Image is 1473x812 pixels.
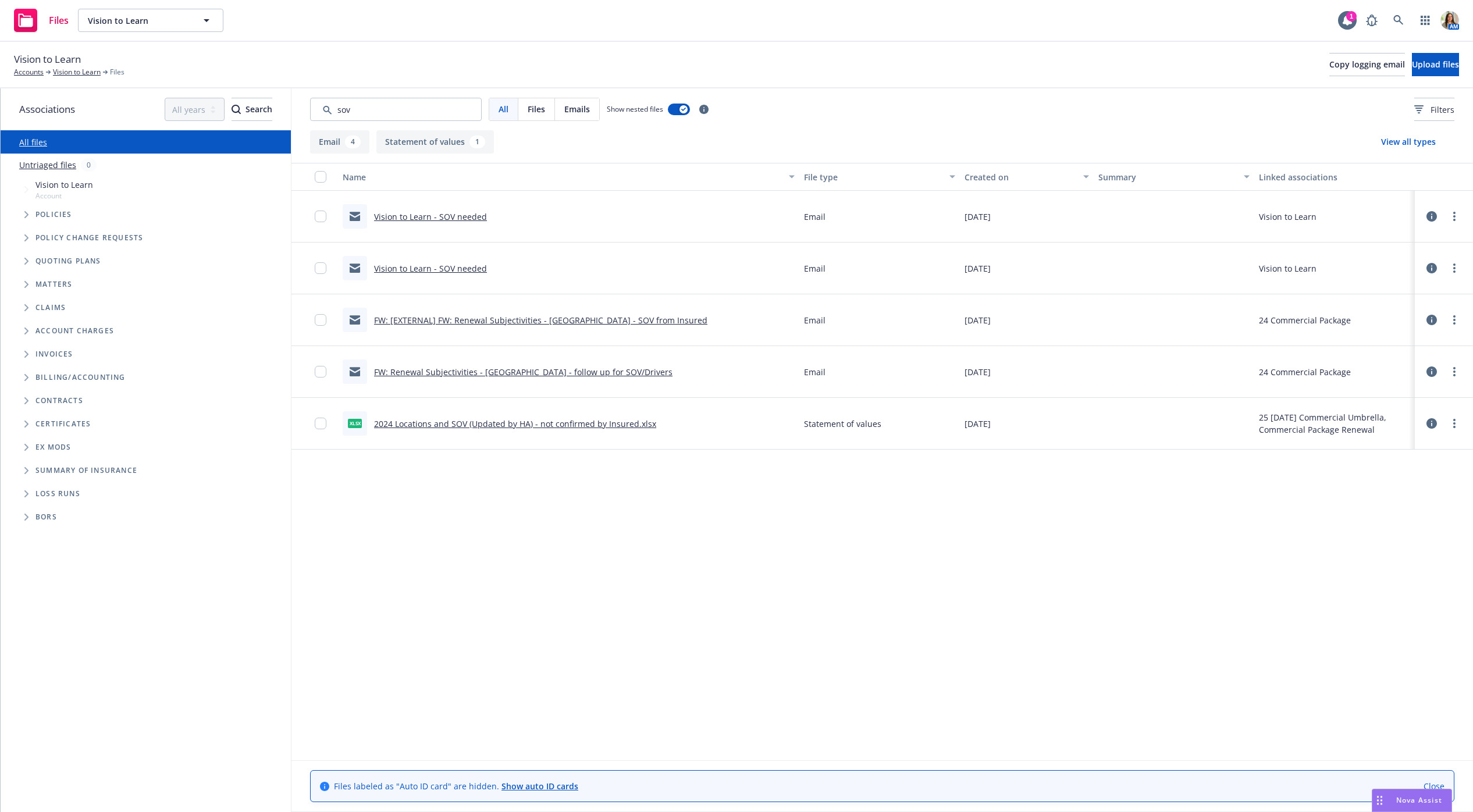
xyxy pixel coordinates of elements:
[1424,780,1444,792] a: Close
[1414,98,1454,121] button: Filters
[1440,11,1459,30] img: photo
[35,234,143,241] span: Policy change requests
[469,136,485,148] div: 1
[232,105,241,114] svg: Search
[35,421,91,428] span: Certificates
[1094,163,1254,191] button: Summary
[960,163,1094,191] button: Created on
[1259,171,1410,183] div: Linked associations
[1372,789,1387,811] div: Drag to move
[965,418,991,430] span: [DATE]
[965,366,991,378] span: [DATE]
[528,103,545,115] span: Files
[35,304,66,311] span: Claims
[310,130,369,154] button: Email
[804,314,826,326] span: Email
[1447,416,1461,430] a: more
[345,136,361,148] div: 4
[499,103,508,115] span: All
[315,171,326,183] input: Select all
[35,281,72,288] span: Matters
[78,9,223,32] button: Vision to Learn
[35,211,72,218] span: Policies
[804,211,826,223] span: Email
[804,366,826,378] span: Email
[1396,795,1442,805] span: Nova Assist
[315,418,326,429] input: Toggle Row Selected
[35,374,126,381] span: Billing/Accounting
[1254,163,1415,191] button: Linked associations
[338,163,799,191] button: Name
[1259,211,1317,223] div: Vision to Learn
[1329,59,1405,70] span: Copy logging email
[374,418,656,429] a: 2024 Locations and SOV (Updated by HA) - not confirmed by Insured.xlsx
[1,176,291,366] div: Tree Example
[35,327,114,334] span: Account charges
[1259,262,1317,275] div: Vision to Learn
[1412,59,1459,70] span: Upload files
[1431,104,1454,116] span: Filters
[1447,261,1461,275] a: more
[88,15,188,27] span: Vision to Learn
[1447,313,1461,327] a: more
[14,52,81,67] span: Vision to Learn
[53,67,101,77] a: Vision to Learn
[19,102,75,117] span: Associations
[315,314,326,326] input: Toggle Row Selected
[1259,411,1410,436] div: 25 [DATE] Commercial Umbrella, Commercial Package Renewal
[374,366,673,377] a: FW: Renewal Subjectivities - [GEOGRAPHIC_DATA] - follow up for SOV/Drivers
[1362,130,1454,154] button: View all types
[35,258,101,265] span: Quoting plans
[35,397,83,404] span: Contracts
[110,67,124,77] span: Files
[315,211,326,222] input: Toggle Row Selected
[501,781,578,792] a: Show auto ID cards
[1414,9,1437,32] a: Switch app
[607,104,663,114] span: Show nested files
[1414,104,1454,116] span: Filters
[965,262,991,275] span: [DATE]
[965,211,991,223] span: [DATE]
[334,780,578,792] span: Files labeled as "Auto ID card" are hidden.
[19,137,47,148] a: All files
[1447,365,1461,379] a: more
[35,191,93,201] span: Account
[35,490,80,497] span: Loss Runs
[1360,9,1383,32] a: Report a Bug
[564,103,590,115] span: Emails
[35,351,73,358] span: Invoices
[81,158,97,172] div: 0
[1346,11,1357,22] div: 1
[374,263,487,274] a: Vision to Learn - SOV needed
[35,467,137,474] span: Summary of insurance
[374,211,487,222] a: Vision to Learn - SOV needed
[35,444,71,451] span: Ex Mods
[376,130,494,154] button: Statement of values
[1387,9,1410,32] a: Search
[1372,789,1452,812] button: Nova Assist
[1098,171,1237,183] div: Summary
[19,159,76,171] a: Untriaged files
[315,262,326,274] input: Toggle Row Selected
[9,4,73,37] a: Files
[49,16,69,25] span: Files
[348,419,362,428] span: xlsx
[965,314,991,326] span: [DATE]
[804,171,942,183] div: File type
[1259,366,1351,378] div: 24 Commercial Package
[343,171,782,183] div: Name
[1329,53,1405,76] button: Copy logging email
[14,67,44,77] a: Accounts
[1447,209,1461,223] a: more
[804,262,826,275] span: Email
[1259,314,1351,326] div: 24 Commercial Package
[315,366,326,377] input: Toggle Row Selected
[232,98,272,121] button: SearchSearch
[799,163,960,191] button: File type
[804,418,881,430] span: Statement of values
[35,514,57,521] span: BORs
[1412,53,1459,76] button: Upload files
[232,98,272,120] div: Search
[374,315,707,326] a: FW: [EXTERNAL] FW: Renewal Subjectivities - [GEOGRAPHIC_DATA] - SOV from Insured
[1,366,291,529] div: Folder Tree Example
